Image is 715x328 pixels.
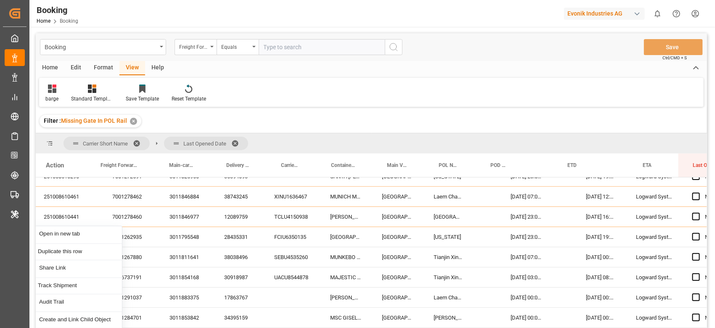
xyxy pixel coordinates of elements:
[500,267,553,287] div: [DATE] 03:00:00
[320,187,372,206] div: MUNICH MAERSK
[626,227,682,247] div: Logward System
[372,247,424,267] div: [GEOGRAPHIC_DATA]
[159,247,214,267] div: 3011811641
[662,55,687,61] span: Ctrl/CMD + S
[259,39,385,55] input: Type to search
[159,207,214,227] div: 3011846977
[264,207,320,227] div: TCLU4150938
[331,162,355,168] span: Container No.
[626,267,682,287] div: Logward System
[372,267,424,287] div: [GEOGRAPHIC_DATA]
[264,227,320,247] div: FCIU6350135
[159,308,214,328] div: 3011853842
[214,308,264,328] div: 34395159
[159,288,214,307] div: 3011883375
[61,117,127,124] span: Missing Gate In POL Rail
[83,140,128,147] span: Carrier Short Name
[490,162,508,168] span: POD Name
[214,247,264,267] div: 38038496
[644,39,703,55] button: Save
[175,39,217,55] button: open menu
[424,247,473,267] div: Tianjin Xingang Pt
[576,288,626,307] div: [DATE] 00:00:00
[159,227,214,247] div: 3011795548
[372,288,424,307] div: [GEOGRAPHIC_DATA]
[226,162,249,168] span: Delivery No.
[214,187,264,206] div: 38743245
[214,227,264,247] div: 28435331
[102,227,159,247] div: 7001262935
[45,41,157,52] div: Booking
[264,247,320,267] div: SEBU4535260
[320,267,372,287] div: MAJESTIC MAERSK
[36,61,64,75] div: Home
[71,95,113,103] div: Standard Templates
[102,207,159,227] div: 7001278460
[159,267,214,287] div: 3011854168
[34,207,102,227] div: 251008610441
[217,39,259,55] button: open menu
[500,247,553,267] div: [DATE] 07:00:00
[387,162,407,168] span: Main Vessel and Vessel Imo
[44,117,61,124] span: Filter :
[126,95,159,103] div: Save Template
[564,5,648,21] button: Evonik Industries AG
[102,288,159,307] div: 7001291037
[424,288,473,307] div: Laem Chabang
[424,187,473,206] div: Laem Chabang
[172,95,206,103] div: Reset Template
[424,308,473,328] div: [PERSON_NAME]
[576,267,626,287] div: [DATE] 08:00:00
[626,187,682,206] div: Logward System
[130,118,137,125] div: ✕
[320,207,372,227] div: [PERSON_NAME]
[179,41,208,51] div: Freight Forwarder's Reference No.
[37,18,50,24] a: Home
[34,187,102,206] div: 251008610461
[159,187,214,206] div: 3011846884
[576,308,626,328] div: [DATE] 00:00:00
[385,39,403,55] button: search button
[576,187,626,206] div: [DATE] 12:00:00
[424,207,473,227] div: [GEOGRAPHIC_DATA]
[37,4,78,16] div: Booking
[281,162,299,168] span: Carrier Booking No.
[169,162,194,168] span: Main-carriage No.
[424,267,473,287] div: Tianjin Xingang Pt
[500,308,553,328] div: [DATE] 00:00:00
[214,207,264,227] div: 12089759
[626,247,682,267] div: Logward System
[214,288,264,307] div: 17863767
[102,267,159,287] div: 4006737191
[626,308,682,328] div: Logward System
[119,61,145,75] div: View
[264,267,320,287] div: UACU8544878
[424,227,473,247] div: [US_STATE]
[372,308,424,328] div: [GEOGRAPHIC_DATA]
[500,227,553,247] div: [DATE] 23:00:00
[183,140,226,147] span: Last Opened Date
[221,41,250,51] div: Equals
[372,227,424,247] div: [GEOGRAPHIC_DATA]
[145,61,170,75] div: Help
[500,288,553,307] div: [DATE] 00:00:00
[500,207,553,227] div: [DATE] 23:00:00
[626,288,682,307] div: Logward System
[320,247,372,267] div: MUNKEBO MAERSK
[264,187,320,206] div: XINU1636467
[64,61,87,75] div: Edit
[648,4,667,23] button: show 0 new notifications
[46,161,64,169] div: Action
[102,187,159,206] div: 7001278462
[214,267,264,287] div: 30918987
[626,207,682,227] div: Logward System
[439,162,458,168] span: POL Name
[643,162,651,168] span: ETA
[101,162,137,168] span: Freight Forwarder's Reference No.
[40,39,166,55] button: open menu
[576,227,626,247] div: [DATE] 19:00:00
[102,308,159,328] div: 7001284701
[667,4,686,23] button: Help Center
[576,207,626,227] div: [DATE] 16:00:00
[576,247,626,267] div: [DATE] 00:00:00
